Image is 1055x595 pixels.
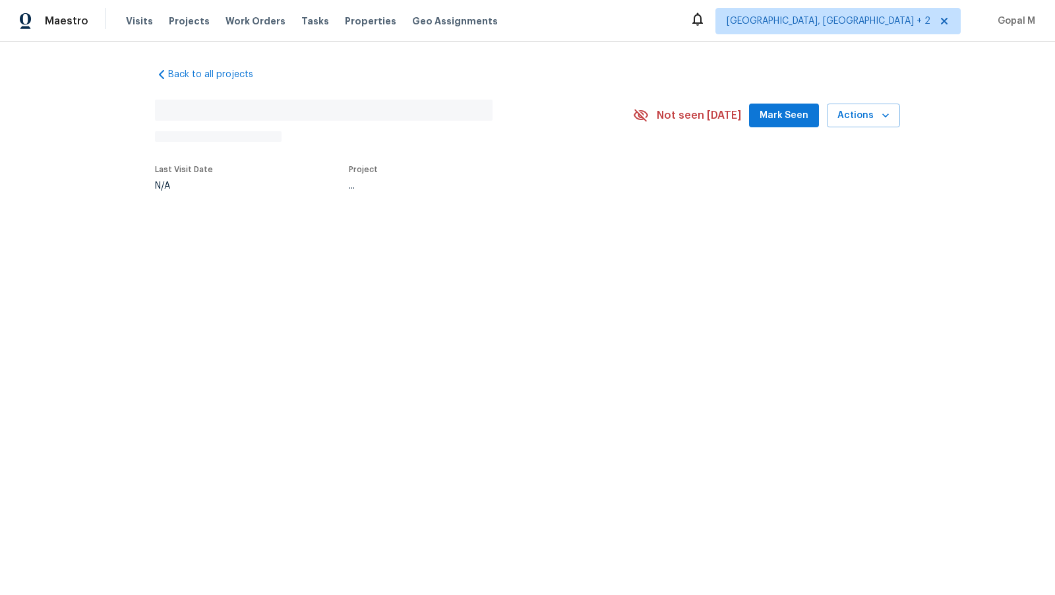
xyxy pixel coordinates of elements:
span: Project [349,166,378,173]
span: Last Visit Date [155,166,213,173]
span: Visits [126,15,153,28]
div: ... [349,181,602,191]
span: Projects [169,15,210,28]
span: Properties [345,15,396,28]
span: Actions [837,108,889,124]
span: [GEOGRAPHIC_DATA], [GEOGRAPHIC_DATA] + 2 [727,15,930,28]
span: Work Orders [226,15,286,28]
span: Gopal M [992,15,1035,28]
span: Maestro [45,15,88,28]
span: Not seen [DATE] [657,109,741,122]
span: Geo Assignments [412,15,498,28]
div: N/A [155,181,213,191]
button: Mark Seen [749,104,819,128]
a: Back to all projects [155,68,282,81]
span: Tasks [301,16,329,26]
span: Mark Seen [760,108,808,124]
button: Actions [827,104,900,128]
